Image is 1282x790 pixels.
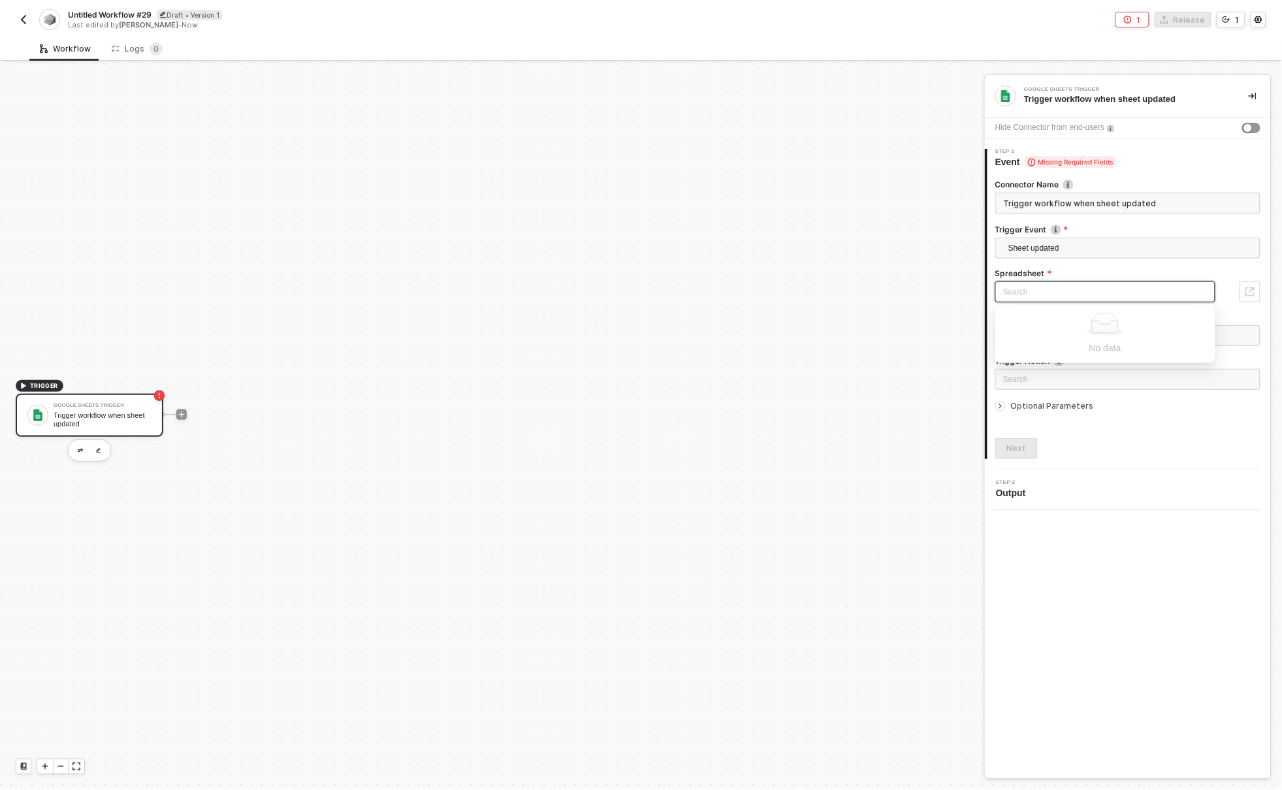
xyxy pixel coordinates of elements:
img: back [18,14,29,25]
label: Trigger Action [995,355,1260,366]
span: icon-versioning [1223,16,1230,24]
img: icon-info [1063,180,1074,190]
label: Spreadsheet [995,268,1260,279]
span: icon-edit [159,11,167,18]
div: Last edited by - Now [68,20,640,30]
label: Connector Name [995,179,1260,190]
div: No data [1003,341,1208,355]
div: Trigger workflow when sheet updated [54,411,152,428]
span: TRIGGER [30,381,58,391]
img: icon [32,409,44,421]
span: Sheet updated [1008,238,1253,258]
div: 1 [1236,14,1240,25]
button: Release [1155,12,1211,27]
span: [PERSON_NAME] [119,20,178,29]
span: icon-play [41,763,49,770]
button: 1 [1115,12,1149,27]
span: Step 1 [995,149,1116,154]
button: back [16,12,31,27]
img: edit-cred [96,448,101,454]
div: Trigger workflow when sheet updated [1024,93,1228,105]
span: Output [996,486,1031,499]
span: Missing Required Fields [1025,156,1116,168]
img: icon-info [1107,125,1115,133]
label: Trigger Event [995,224,1260,235]
span: Optional Parameters [1011,401,1094,411]
div: Optional Parameters [995,399,1260,413]
span: Event [995,155,1116,168]
button: 1 [1217,12,1245,27]
button: Next [995,438,1038,459]
button: edit-cred [91,443,106,458]
div: Step 1Event Missing Required FieldsConnector Nameicon-infoTrigger Eventicon-infoSheet updatedSpre... [985,149,1271,459]
span: icon-collapse-right [1249,92,1257,100]
span: Untitled Workflow #29 [68,9,152,20]
sup: 0 [150,42,163,55]
span: icon-settings [1255,16,1262,24]
input: Enter description [995,193,1260,213]
span: icon-minus [57,763,65,770]
img: edit-cred [78,449,83,453]
img: integration-icon [1000,90,1012,102]
img: integration-icon [44,14,55,25]
img: icon-info [1051,225,1061,235]
div: Hide Connector from end-users [995,121,1104,134]
span: icon-arrow-right-small [997,402,1004,410]
span: icon-expand [72,763,80,770]
span: icon-play [178,411,185,419]
span: icon-error-page [154,390,165,401]
span: Step 2 [996,480,1031,485]
div: Google Sheets Trigger [1024,87,1220,92]
span: icon-error-page [1124,16,1132,24]
div: Logs [112,42,163,55]
div: Google Sheets Trigger [54,403,152,408]
span: icon-open-external [1245,287,1255,297]
span: icon-play [20,382,27,390]
button: edit-cred [72,443,88,458]
div: 1 [1137,14,1141,25]
div: Workflow [40,44,91,54]
div: Draft • Version 1 [157,10,222,20]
